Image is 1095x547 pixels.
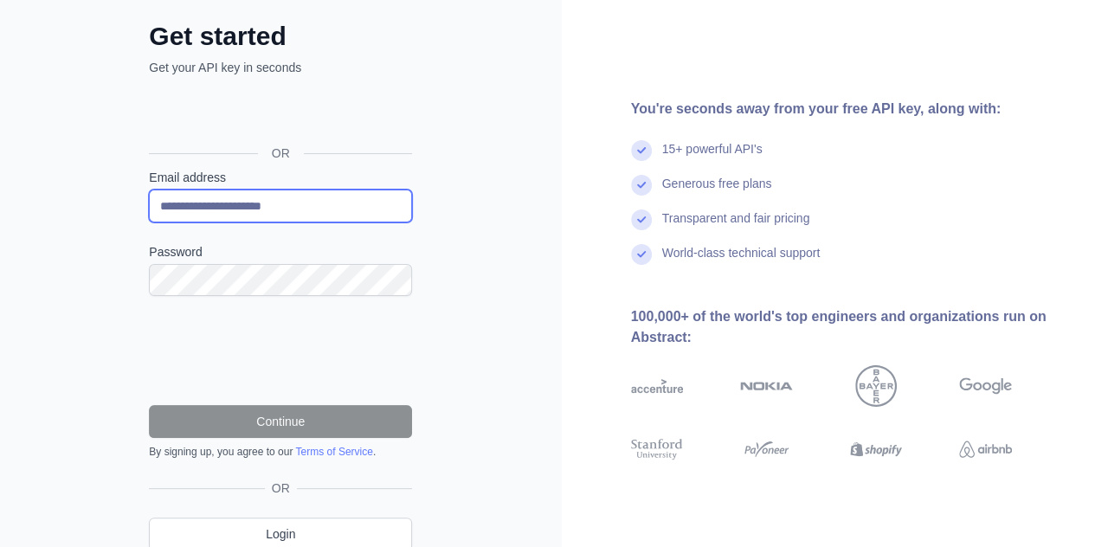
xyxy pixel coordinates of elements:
[149,169,412,186] label: Email address
[149,405,412,438] button: Continue
[631,175,652,196] img: check mark
[662,140,763,175] div: 15+ powerful API's
[740,436,793,462] img: payoneer
[662,209,810,244] div: Transparent and fair pricing
[662,244,821,279] div: World-class technical support
[631,244,652,265] img: check mark
[149,59,412,76] p: Get your API key in seconds
[258,145,304,162] span: OR
[149,445,412,459] div: By signing up, you agree to our .
[740,365,793,407] img: nokia
[850,436,903,462] img: shopify
[631,306,1068,348] div: 100,000+ of the world's top engineers and organizations run on Abstract:
[631,140,652,161] img: check mark
[149,317,412,384] iframe: reCAPTCHA
[265,479,297,497] span: OR
[140,95,417,133] iframe: Sign in with Google Button
[295,446,372,458] a: Terms of Service
[149,243,412,261] label: Password
[959,365,1012,407] img: google
[631,436,684,462] img: stanford university
[855,365,897,407] img: bayer
[631,99,1068,119] div: You're seconds away from your free API key, along with:
[631,209,652,230] img: check mark
[631,365,684,407] img: accenture
[959,436,1012,462] img: airbnb
[662,175,772,209] div: Generous free plans
[149,21,412,52] h2: Get started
